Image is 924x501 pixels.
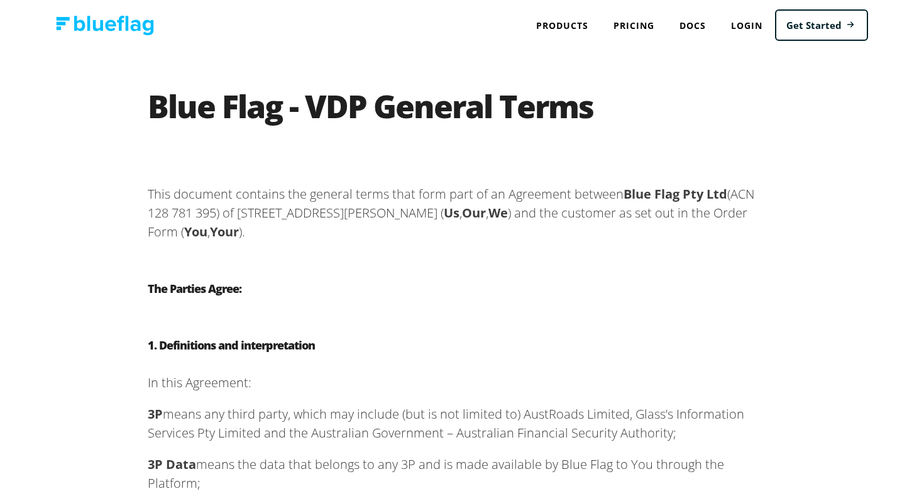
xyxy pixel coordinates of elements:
[210,223,239,240] strong: Your
[184,223,207,240] strong: You
[718,13,775,38] a: Login to Blue Flag application
[148,279,776,298] h3: The Parties Agree:
[56,16,154,35] img: Blue Flag logo
[624,185,727,202] strong: Blue Flag Pty Ltd
[444,204,459,221] strong: Us
[488,204,508,221] strong: We
[667,13,718,38] a: Docs
[148,185,776,241] p: This document contains the general terms that form part of an Agreement between (ACN 128 781 395)...
[775,9,868,41] a: Get Started
[148,373,776,392] p: In this Agreement:
[148,455,776,493] p: means the data that belongs to any 3P and is made available by Blue Flag to You through the Platf...
[524,13,601,38] div: Products
[148,336,776,355] h3: 1. Definitions and interpretation
[462,204,486,221] strong: Our
[148,91,776,141] h1: Blue Flag - VDP General Terms
[148,405,163,422] strong: 3P
[601,13,667,38] a: Pricing
[148,405,776,443] p: means any third party, which may include (but is not limited to) AustRoads Limited, Glass’s Infor...
[148,456,196,473] strong: 3P Data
